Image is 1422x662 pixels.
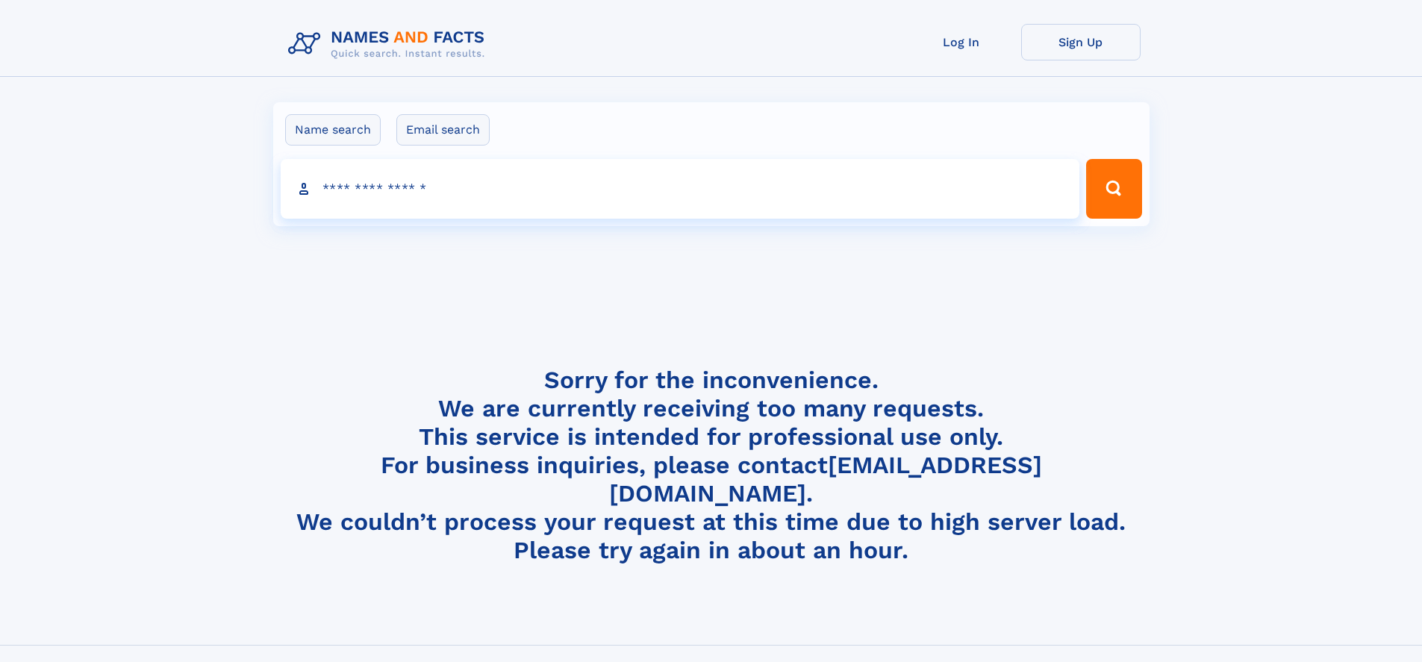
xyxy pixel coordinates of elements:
[281,159,1080,219] input: search input
[609,451,1042,508] a: [EMAIL_ADDRESS][DOMAIN_NAME]
[282,366,1141,565] h4: Sorry for the inconvenience. We are currently receiving too many requests. This service is intend...
[1021,24,1141,60] a: Sign Up
[902,24,1021,60] a: Log In
[285,114,381,146] label: Name search
[1086,159,1141,219] button: Search Button
[282,24,497,64] img: Logo Names and Facts
[396,114,490,146] label: Email search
